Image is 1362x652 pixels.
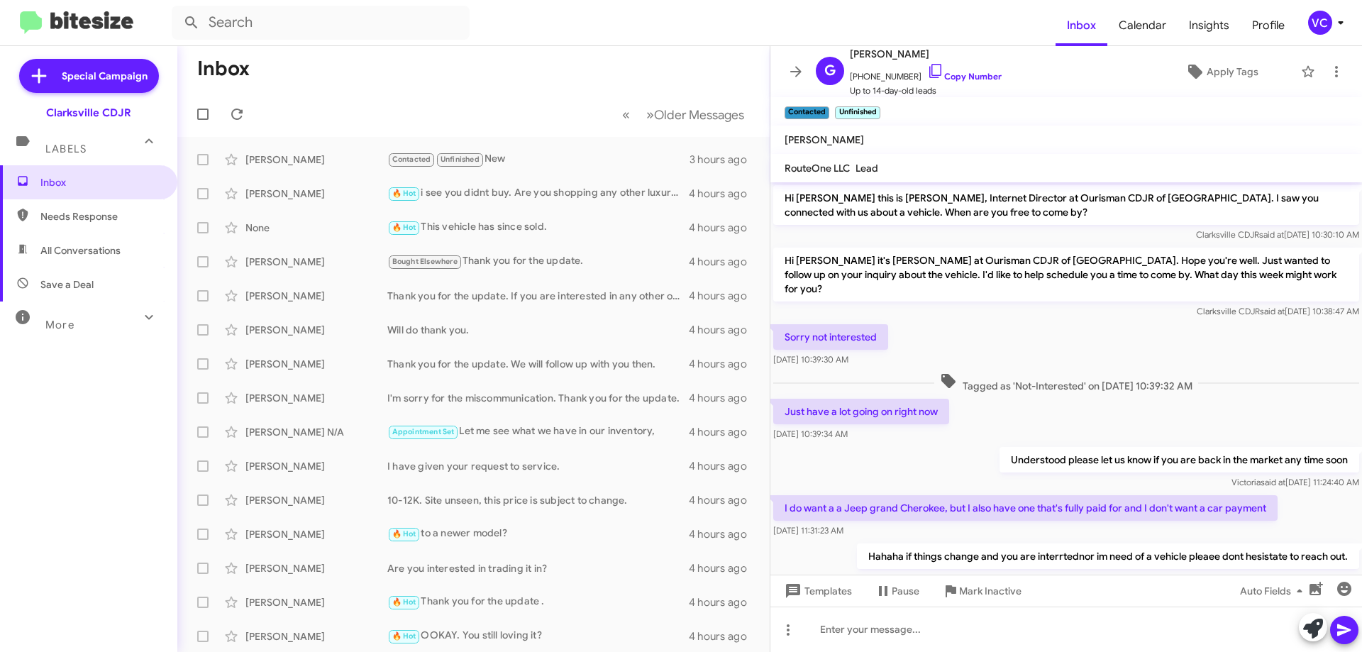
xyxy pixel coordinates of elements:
div: [PERSON_NAME] [245,561,387,575]
button: VC [1296,11,1346,35]
span: 🔥 Hot [392,223,416,232]
div: OOKAY. You still loving it? [387,628,689,644]
div: 4 hours ago [689,221,758,235]
div: [PERSON_NAME] [245,391,387,405]
div: 3 hours ago [690,153,758,167]
button: Next [638,100,753,129]
div: 4 hours ago [689,561,758,575]
div: 4 hours ago [689,595,758,609]
span: RouteOne LLC [785,162,850,175]
div: New [387,151,690,167]
button: Mark Inactive [931,578,1033,604]
span: [PHONE_NUMBER] [850,62,1002,84]
div: VC [1308,11,1332,35]
span: More [45,319,74,331]
div: Thank you for the update . [387,594,689,610]
a: Special Campaign [19,59,159,93]
div: 4 hours ago [689,357,758,371]
input: Search [172,6,470,40]
span: 🔥 Hot [392,189,416,198]
span: Up to 14-day-old leads [850,84,1002,98]
span: Inbox [40,175,161,189]
nav: Page navigation example [614,100,753,129]
div: [PERSON_NAME] [245,357,387,371]
span: Insights [1178,5,1241,46]
div: Clarksville CDJR [46,106,131,120]
div: Thank you for the update. If you are interested in any other options please advise. [387,289,689,303]
span: said at [1259,229,1284,240]
div: [PERSON_NAME] N/A [245,425,387,439]
div: [PERSON_NAME] [245,629,387,643]
div: [PERSON_NAME] [245,595,387,609]
span: Bought Elsewhere [392,257,458,266]
span: 🔥 Hot [392,631,416,641]
button: Previous [614,100,638,129]
a: Calendar [1107,5,1178,46]
p: I do want a a Jeep grand Cherokee, but I also have one that's fully paid for and I don't want a c... [773,495,1278,521]
small: Unfinished [835,106,880,119]
span: Victoria [DATE] 11:15:19 AM [1234,573,1359,584]
div: This vehicle has since sold. [387,219,689,236]
span: Save a Deal [40,277,94,292]
div: 4 hours ago [689,255,758,269]
div: [PERSON_NAME] [245,187,387,201]
div: 4 hours ago [689,425,758,439]
span: Inbox [1056,5,1107,46]
a: Profile [1241,5,1296,46]
div: [PERSON_NAME] [245,459,387,473]
span: Mark Inactive [959,578,1021,604]
button: Templates [770,578,863,604]
div: 4 hours ago [689,629,758,643]
div: Are you interested in trading it in? [387,561,689,575]
span: » [646,106,654,123]
span: Special Campaign [62,69,148,83]
span: [PERSON_NAME] [785,133,864,146]
div: 4 hours ago [689,527,758,541]
span: 🔥 Hot [392,529,416,538]
button: Pause [863,578,931,604]
div: Let me see what we have in our inventory, [387,424,689,440]
div: Thank you for the update. We will follow up with you then. [387,357,689,371]
div: [PERSON_NAME] [245,493,387,507]
div: None [245,221,387,235]
div: 4 hours ago [689,391,758,405]
span: Victoria [DATE] 11:24:40 AM [1231,477,1359,487]
span: Tagged as 'Not-Interested' on [DATE] 10:39:32 AM [934,372,1198,393]
p: Hi [PERSON_NAME] it's [PERSON_NAME] at Ourisman CDJR of [GEOGRAPHIC_DATA]. Hope you're well. Just... [773,248,1359,302]
div: Thank you for the update. [387,253,689,270]
span: [DATE] 11:31:23 AM [773,525,843,536]
div: 10-12K. Site unseen, this price is subject to change. [387,493,689,507]
button: Auto Fields [1229,578,1319,604]
span: Lead [856,162,878,175]
small: Contacted [785,106,829,119]
div: I'm sorry for the miscommunication. Thank you for the update. [387,391,689,405]
span: Pause [892,578,919,604]
p: Understood please let us know if you are back in the market any time soon [1000,447,1359,473]
div: [PERSON_NAME] [245,153,387,167]
span: Labels [45,143,87,155]
span: [DATE] 10:39:34 AM [773,429,848,439]
div: i see you didnt buy. Are you shopping any other luxury models? [387,185,689,201]
div: [PERSON_NAME] [245,255,387,269]
span: Older Messages [654,107,744,123]
span: 🔥 Hot [392,597,416,607]
span: Clarksville CDJR [DATE] 10:30:10 AM [1196,229,1359,240]
span: Templates [782,578,852,604]
span: G [824,60,836,82]
p: Hahaha if things change and you are interrtednor im need of a vehicle pleaee dont hesistate to re... [857,543,1359,569]
div: 4 hours ago [689,289,758,303]
span: said at [1263,573,1288,584]
button: Apply Tags [1148,59,1294,84]
p: Sorry not interested [773,324,888,350]
div: [PERSON_NAME] [245,323,387,337]
div: [PERSON_NAME] [245,289,387,303]
span: Clarksville CDJR [DATE] 10:38:47 AM [1197,306,1359,316]
div: Will do thank you. [387,323,689,337]
span: All Conversations [40,243,121,258]
span: said at [1261,477,1285,487]
h1: Inbox [197,57,250,80]
p: Just have a lot going on right now [773,399,949,424]
div: 4 hours ago [689,459,758,473]
span: [DATE] 10:39:30 AM [773,354,848,365]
